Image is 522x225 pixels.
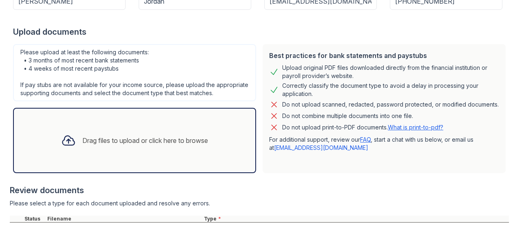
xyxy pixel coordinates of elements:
div: Please upload at least the following documents: • 3 months of most recent bank statements • 4 wee... [13,44,256,101]
div: Best practices for bank statements and paystubs [269,51,499,60]
div: Do not combine multiple documents into one file. [282,111,413,121]
div: Type [202,216,509,222]
div: Do not upload scanned, redacted, password protected, or modified documents. [282,100,499,109]
div: Upload documents [13,26,509,38]
a: [EMAIL_ADDRESS][DOMAIN_NAME] [274,144,368,151]
p: For additional support, review our , start a chat with us below, or email us at [269,136,499,152]
div: Upload original PDF files downloaded directly from the financial institution or payroll provider’... [282,64,499,80]
div: Please select a type for each document uploaded and resolve any errors. [10,199,509,207]
div: Status [23,216,46,222]
a: FAQ [360,136,371,143]
div: Drag files to upload or click here to browse [82,136,208,145]
a: What is print-to-pdf? [388,124,443,131]
div: Correctly classify the document type to avoid a delay in processing your application. [282,82,499,98]
div: Filename [46,216,202,222]
div: Review documents [10,185,509,196]
p: Do not upload print-to-PDF documents. [282,123,443,131]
